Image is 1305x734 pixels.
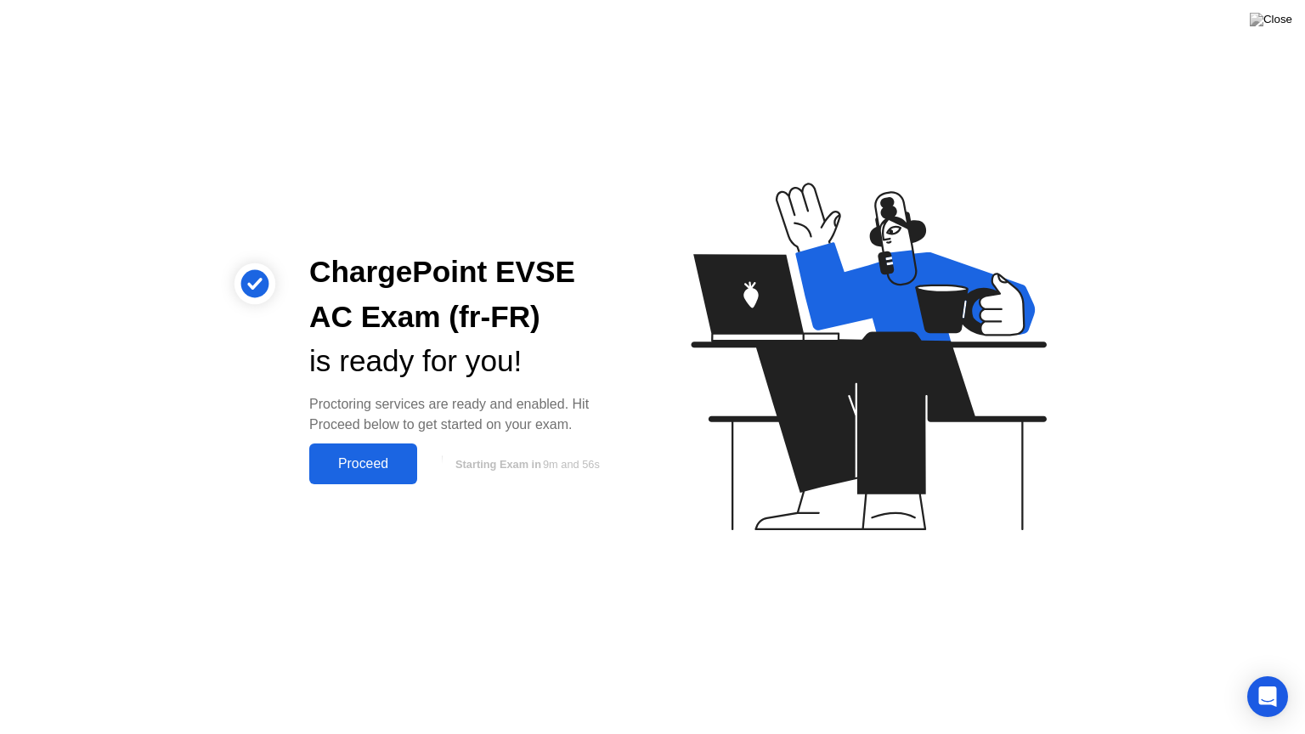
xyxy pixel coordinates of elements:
[1247,676,1288,717] div: Open Intercom Messenger
[309,443,417,484] button: Proceed
[309,250,625,340] div: ChargePoint EVSE AC Exam (fr-FR)
[314,456,412,471] div: Proceed
[426,448,625,480] button: Starting Exam in9m and 56s
[1250,13,1292,26] img: Close
[309,339,625,384] div: is ready for you!
[543,458,600,471] span: 9m and 56s
[309,394,625,435] div: Proctoring services are ready and enabled. Hit Proceed below to get started on your exam.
